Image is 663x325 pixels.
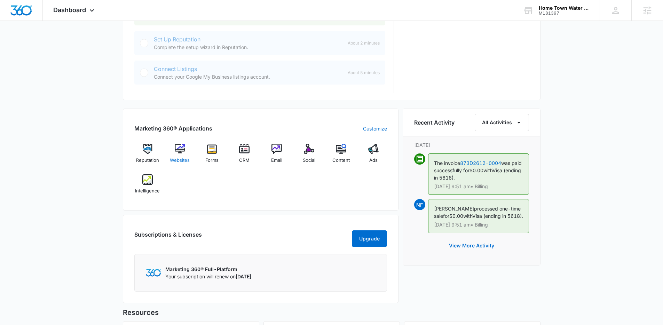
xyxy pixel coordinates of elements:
[539,5,590,11] div: account name
[239,157,250,164] span: CRM
[136,157,159,164] span: Reputation
[328,144,355,169] a: Content
[332,157,350,164] span: Content
[472,213,523,219] span: Visa (ending in 5618).
[271,157,282,164] span: Email
[363,125,387,132] a: Customize
[236,274,251,279] span: [DATE]
[434,184,523,189] p: [DATE] 9:51 am • Billing
[434,206,521,219] span: processed one-time sale
[166,144,193,169] a: Websites
[123,307,540,318] h5: Resources
[231,144,258,169] a: CRM
[469,167,483,173] span: $0.00
[539,11,590,16] div: account id
[170,157,190,164] span: Websites
[434,160,460,166] span: The invoice
[53,6,86,14] span: Dashboard
[303,157,315,164] span: Social
[475,114,529,131] button: All Activities
[463,213,472,219] span: with
[154,73,342,80] p: Connect your Google My Business listings account.
[360,144,387,169] a: Ads
[483,167,492,173] span: with
[414,118,455,127] h6: Recent Activity
[369,157,378,164] span: Ads
[443,213,449,219] span: for
[263,144,290,169] a: Email
[295,144,322,169] a: Social
[134,230,202,244] h2: Subscriptions & Licenses
[460,160,501,166] a: 873D2612-0004
[146,269,161,276] img: Marketing 360 Logo
[414,141,529,149] p: [DATE]
[134,144,161,169] a: Reputation
[134,124,212,133] h2: Marketing 360® Applications
[414,199,425,210] span: NF
[449,213,463,219] span: $0.00
[205,157,219,164] span: Forms
[199,144,226,169] a: Forms
[348,70,380,76] span: About 5 minutes
[135,188,160,195] span: Intelligence
[442,237,501,254] button: View More Activity
[434,206,474,212] span: [PERSON_NAME]
[154,43,342,51] p: Complete the setup wizard in Reputation.
[348,40,380,46] span: About 2 minutes
[165,265,251,273] p: Marketing 360® Full-Platform
[434,222,523,227] p: [DATE] 9:51 am • Billing
[134,174,161,199] a: Intelligence
[352,230,387,247] button: Upgrade
[165,273,251,280] p: Your subscription will renew on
